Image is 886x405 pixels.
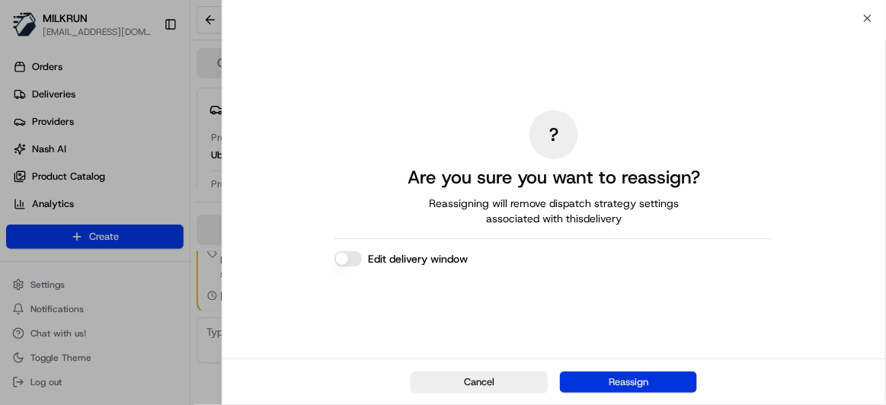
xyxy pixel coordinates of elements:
div: ? [529,110,578,159]
span: Reassigning will remove dispatch strategy settings associated with this delivery [408,196,700,226]
h2: Are you sure you want to reassign? [408,165,701,190]
label: Edit delivery window [368,251,468,266]
button: Cancel [411,372,548,393]
button: Reassign [560,372,697,393]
